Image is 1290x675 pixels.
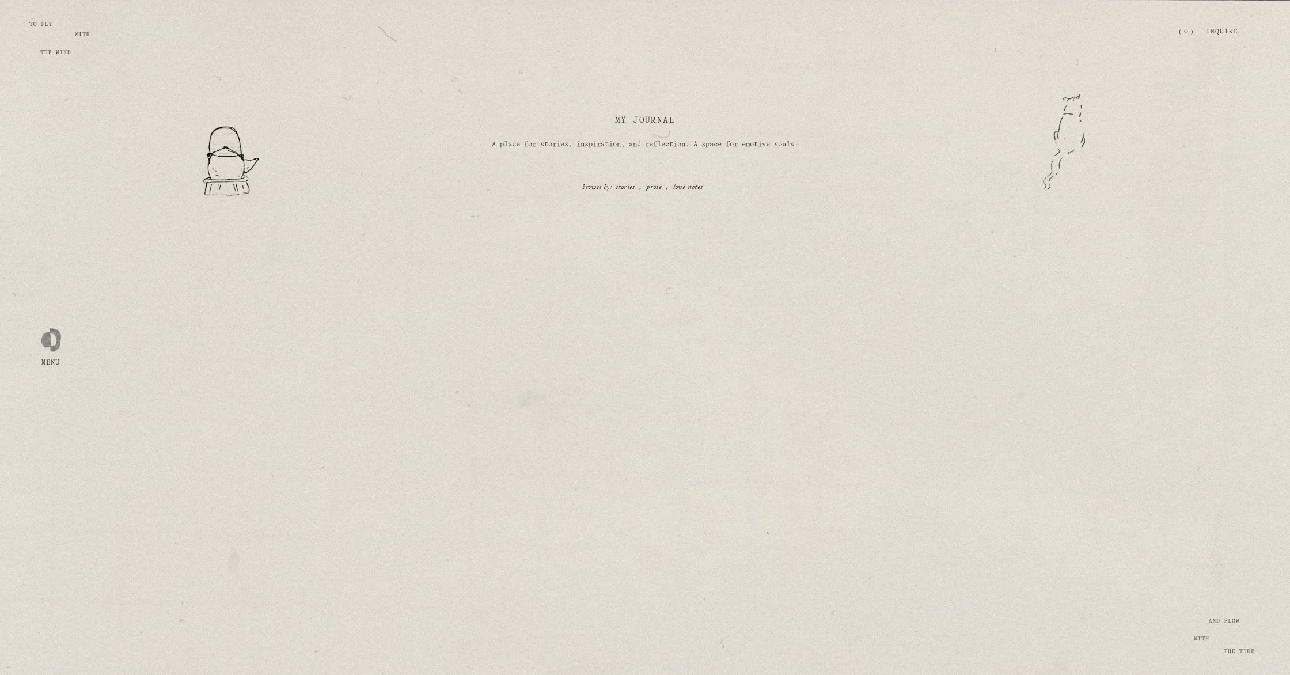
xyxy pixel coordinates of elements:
a: prose [646,181,662,194]
span: ( [1179,29,1181,35]
a: 0 items in cart [1179,28,1193,36]
a: stories [616,181,635,194]
span: ) [1191,29,1193,35]
a: Inquire [1206,22,1239,42]
a: love notes [673,181,703,194]
p: A place for stories, inspiration, and reflection. A space for emotive souls. [370,140,920,150]
h1: My Journal [370,115,920,126]
span: 0 [1184,29,1188,35]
